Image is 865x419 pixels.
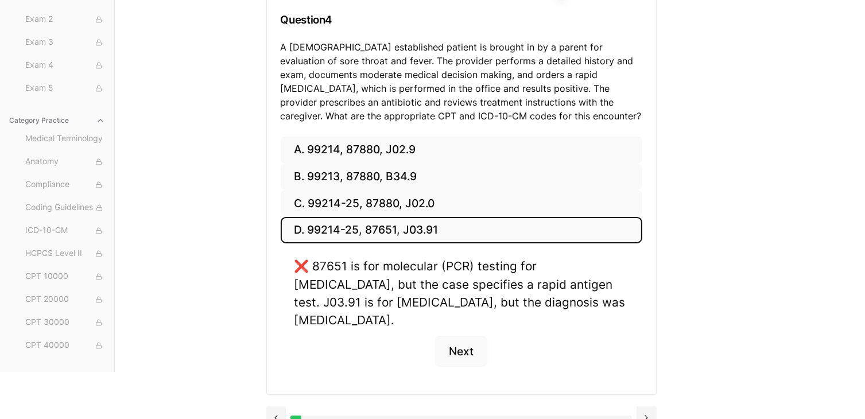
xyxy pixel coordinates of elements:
button: HCPCS Level II [21,245,110,263]
span: CPT 50000 [25,362,105,375]
button: Medical Terminology [21,130,110,148]
span: Exam 3 [25,36,105,49]
span: Exam 2 [25,13,105,26]
button: CPT 30000 [21,313,110,332]
button: Exam 3 [21,33,110,52]
button: Anatomy [21,153,110,171]
button: A. 99214, 87880, J02.9 [281,137,642,164]
span: Medical Terminology [25,133,105,145]
button: Exam 4 [21,56,110,75]
button: CPT 50000 [21,359,110,378]
button: Category Practice [5,111,110,130]
span: ICD-10-CM [25,224,105,237]
button: ICD-10-CM [21,222,110,240]
span: Compliance [25,179,105,191]
span: CPT 30000 [25,316,105,329]
button: D. 99214-25, 87651, J03.91 [281,217,642,244]
span: Coding Guidelines [25,201,105,214]
button: C. 99214-25, 87880, J02.0 [281,190,642,217]
p: A [DEMOGRAPHIC_DATA] established patient is brought in by a parent for evaluation of sore throat ... [281,40,642,123]
span: Exam 4 [25,59,105,72]
span: CPT 10000 [25,270,105,283]
span: HCPCS Level II [25,247,105,260]
h3: Question 4 [281,3,642,37]
div: ❌ 87651 is for molecular (PCR) testing for [MEDICAL_DATA], but the case specifies a rapid antigen... [294,257,629,329]
span: Exam 5 [25,82,105,95]
button: CPT 40000 [21,336,110,355]
button: Exam 5 [21,79,110,98]
span: CPT 40000 [25,339,105,352]
button: Exam 2 [21,10,110,29]
button: Next [435,336,487,367]
button: CPT 20000 [21,290,110,309]
span: CPT 20000 [25,293,105,306]
button: Compliance [21,176,110,194]
button: Coding Guidelines [21,199,110,217]
span: Anatomy [25,156,105,168]
button: CPT 10000 [21,267,110,286]
button: B. 99213, 87880, B34.9 [281,164,642,191]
